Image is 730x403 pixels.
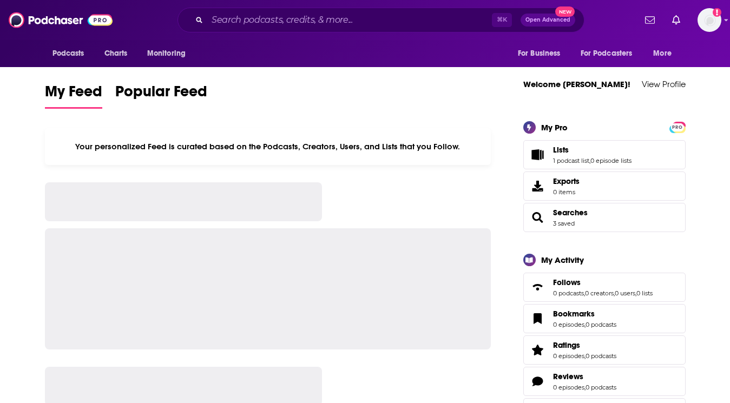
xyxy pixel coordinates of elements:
a: PRO [671,122,684,130]
span: Ratings [523,335,686,365]
div: Search podcasts, credits, & more... [177,8,584,32]
span: New [555,6,575,17]
button: Show profile menu [698,8,721,32]
a: My Feed [45,82,102,109]
a: 1 podcast list [553,157,589,164]
span: Searches [523,203,686,232]
a: 0 episode lists [590,157,632,164]
img: User Profile [698,8,721,32]
button: open menu [574,43,648,64]
button: open menu [646,43,685,64]
a: 3 saved [553,220,575,227]
span: , [584,352,586,360]
span: Popular Feed [115,82,207,107]
a: Ratings [553,340,616,350]
span: Bookmarks [553,309,595,319]
span: Ratings [553,340,580,350]
div: My Activity [541,255,584,265]
input: Search podcasts, credits, & more... [207,11,492,29]
span: Exports [527,179,549,194]
span: For Business [518,46,561,61]
a: 0 episodes [553,384,584,391]
span: More [653,46,672,61]
a: Searches [527,210,549,225]
span: Podcasts [52,46,84,61]
a: 0 podcasts [586,321,616,328]
span: Reviews [553,372,583,381]
a: Lists [553,145,632,155]
span: Charts [104,46,128,61]
span: Monitoring [147,46,186,61]
a: Exports [523,171,686,201]
a: 0 creators [585,289,614,297]
a: 0 episodes [553,321,584,328]
span: Bookmarks [523,304,686,333]
span: , [589,157,590,164]
a: Bookmarks [527,311,549,326]
a: 0 podcasts [553,289,584,297]
a: Welcome [PERSON_NAME]! [523,79,630,89]
span: Exports [553,176,580,186]
span: , [584,384,586,391]
div: My Pro [541,122,568,133]
a: 0 lists [636,289,653,297]
a: Popular Feed [115,82,207,109]
span: , [584,289,585,297]
button: open menu [510,43,574,64]
span: For Podcasters [581,46,633,61]
span: Lists [523,140,686,169]
a: 0 users [615,289,635,297]
span: Open Advanced [525,17,570,23]
span: , [584,321,586,328]
span: Follows [553,278,581,287]
button: open menu [45,43,98,64]
button: Open AdvancedNew [521,14,575,27]
a: Reviews [527,374,549,389]
img: Podchaser - Follow, Share and Rate Podcasts [9,10,113,30]
a: 0 episodes [553,352,584,360]
div: Your personalized Feed is curated based on the Podcasts, Creators, Users, and Lists that you Follow. [45,128,491,165]
span: 0 items [553,188,580,196]
span: Lists [553,145,569,155]
svg: Add a profile image [713,8,721,17]
a: Follows [527,280,549,295]
a: Ratings [527,342,549,358]
span: Reviews [523,367,686,396]
span: Logged in as camsdkc [698,8,721,32]
span: PRO [671,123,684,131]
button: open menu [140,43,200,64]
a: Show notifications dropdown [641,11,659,29]
a: Show notifications dropdown [668,11,685,29]
a: 0 podcasts [586,352,616,360]
span: Follows [523,273,686,302]
a: Charts [97,43,134,64]
a: View Profile [642,79,686,89]
span: , [614,289,615,297]
a: Reviews [553,372,616,381]
span: ⌘ K [492,13,512,27]
span: , [635,289,636,297]
span: My Feed [45,82,102,107]
a: Follows [553,278,653,287]
a: Lists [527,147,549,162]
a: Bookmarks [553,309,616,319]
a: Searches [553,208,588,217]
a: 0 podcasts [586,384,616,391]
